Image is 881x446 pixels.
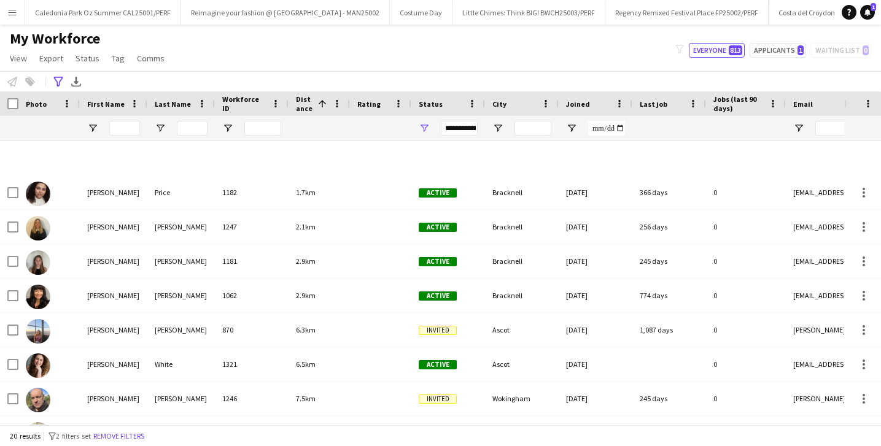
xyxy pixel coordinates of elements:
div: [DATE] [559,210,632,244]
button: Open Filter Menu [793,123,804,134]
button: Open Filter Menu [566,123,577,134]
span: 2.9km [296,256,316,266]
button: Reimagine your fashion @ [GEOGRAPHIC_DATA] - MAN25002 [181,1,390,25]
span: Active [419,188,457,198]
div: [DATE] [559,244,632,278]
span: 7.5km [296,394,316,403]
span: Active [419,291,457,301]
div: 1247 [215,210,289,244]
span: View [10,53,27,64]
div: Bracknell [485,244,559,278]
div: 366 days [632,175,706,209]
div: Price [147,175,215,209]
div: 0 [706,279,786,312]
span: Active [419,360,457,369]
span: 2 filters set [56,431,91,440]
div: 1,087 days [632,313,706,347]
div: [PERSON_NAME] [147,382,215,415]
div: [PERSON_NAME] [80,279,147,312]
span: Last job [640,99,667,109]
button: Open Filter Menu [419,123,430,134]
span: Invited [419,394,457,404]
button: Open Filter Menu [222,123,233,134]
a: Status [71,50,104,66]
input: City Filter Input [514,121,551,136]
span: 1 [798,45,804,55]
div: [PERSON_NAME] [147,279,215,312]
div: 870 [215,313,289,347]
span: 2.1km [296,222,316,231]
img: Heidi Coyle [26,216,50,240]
div: 0 [706,244,786,278]
button: Regency Remixed Festival Place FP25002/PERF [605,1,769,25]
div: 256 days [632,210,706,244]
div: Bracknell [485,210,559,244]
div: [PERSON_NAME] [147,244,215,278]
button: Little Chimes: Think BIG! BWCH25003/PERF [452,1,605,25]
span: Last Name [155,99,191,109]
div: Bracknell [485,175,559,209]
div: 1246 [215,382,289,415]
button: Caledonia Park Oz Summer CAL25001/PERF [25,1,181,25]
span: Workforce ID [222,94,266,113]
button: Everyone813 [689,43,745,58]
button: Applicants1 [750,43,806,58]
button: Open Filter Menu [87,123,98,134]
span: 1.7km [296,188,316,197]
div: 774 days [632,279,706,312]
img: Elizabeth Wisbey [26,319,50,344]
div: 1321 [215,347,289,381]
span: Photo [26,99,47,109]
div: [PERSON_NAME] [80,175,147,209]
span: 6.5km [296,359,316,369]
div: [DATE] [559,382,632,415]
app-action-btn: Advanced filters [51,74,66,89]
input: Workforce ID Filter Input [244,121,281,136]
span: 2.9km [296,291,316,300]
div: [DATE] [559,313,632,347]
span: Rating [357,99,381,109]
a: Tag [107,50,130,66]
span: Status [76,53,99,64]
button: Costume Day [390,1,452,25]
div: 0 [706,347,786,381]
div: 245 days [632,244,706,278]
div: [PERSON_NAME] [147,313,215,347]
div: [PERSON_NAME] [147,210,215,244]
span: Invited [419,326,457,335]
img: Marie-Francoise Price [26,182,50,206]
span: Jobs (last 90 days) [713,94,764,113]
div: [PERSON_NAME] [80,347,147,381]
span: Joined [566,99,590,109]
div: [DATE] [559,175,632,209]
div: [DATE] [559,279,632,312]
span: Export [39,53,63,64]
div: White [147,347,215,381]
img: Christina Harris [26,285,50,309]
button: Open Filter Menu [155,123,166,134]
button: Remove filters [91,429,147,443]
div: Bracknell [485,279,559,312]
span: My Workforce [10,29,100,48]
a: View [5,50,32,66]
span: City [492,99,506,109]
div: [DATE] [559,347,632,381]
div: Ascot [485,313,559,347]
button: Open Filter Menu [492,123,503,134]
div: [PERSON_NAME] [80,313,147,347]
span: Active [419,257,457,266]
div: [PERSON_NAME] [80,244,147,278]
div: 0 [706,210,786,244]
a: 1 [860,5,875,20]
img: Millie Eldridge [26,250,50,275]
span: Distance [296,94,313,113]
span: Active [419,223,457,232]
span: Status [419,99,443,109]
span: 6.3km [296,325,316,334]
span: 813 [729,45,742,55]
input: First Name Filter Input [109,121,140,136]
span: 1 [871,3,876,11]
a: Comms [132,50,169,66]
img: Helen White [26,353,50,378]
div: [PERSON_NAME] [80,210,147,244]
